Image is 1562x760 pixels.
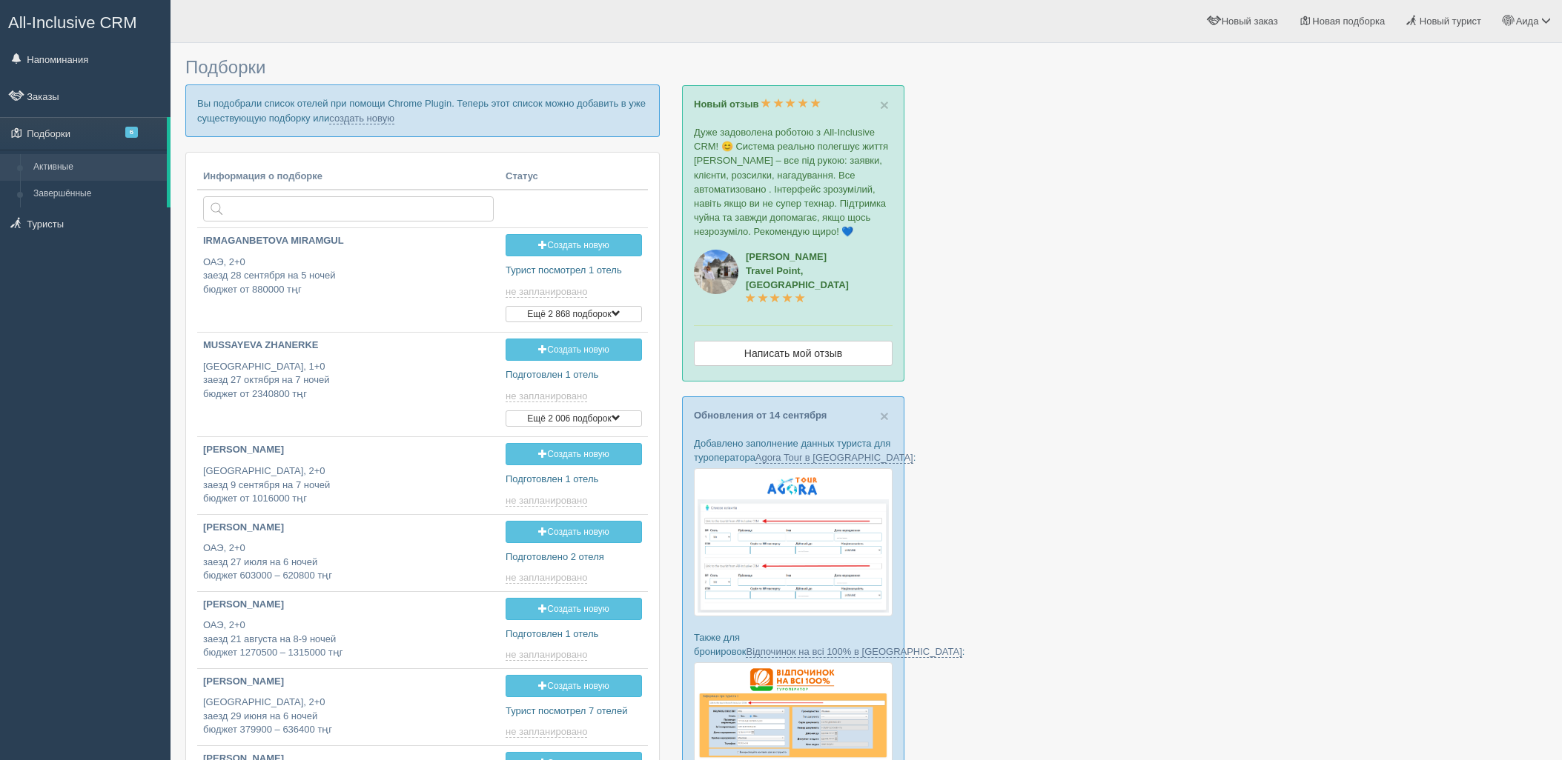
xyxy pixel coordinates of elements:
[694,410,827,421] a: Обновления от 14 сентября
[203,464,494,506] p: [GEOGRAPHIC_DATA], 2+0 заезд 9 сентября на 7 ночей бюджет от 1016000 тңг
[506,627,642,641] p: Подготовлен 1 отель
[746,251,849,304] a: [PERSON_NAME]Travel Point, [GEOGRAPHIC_DATA]
[197,228,500,309] a: IRMAGANBETOVA MIRAMGUL ОАЭ, 2+0заезд 28 сентября на 5 ночейбюджет от 880000 тңг
[185,84,660,136] p: Вы подобрали список отелей при помощи Chrome Plugin. Теперь этот список можно добавить в уже суще...
[197,669,500,744] a: [PERSON_NAME] [GEOGRAPHIC_DATA], 2+0заезд 29 июня на 6 ночейбюджет 379900 – 636400 тңг
[203,360,494,401] p: [GEOGRAPHIC_DATA], 1+0 заезд 27 октября на 7 ночей бюджет от 2340800 тңг
[197,164,500,190] th: Информация о подборке
[506,234,642,256] a: Создать новую
[203,598,494,612] p: [PERSON_NAME]
[694,99,821,110] a: Новый отзыв
[506,598,642,620] a: Создать новую
[694,125,893,239] p: Дуже задоволена роботою з All-Inclusive CRM! 😊 Система реально полегшує життя [PERSON_NAME] – все...
[1420,16,1481,27] span: Новый турист
[506,495,590,507] a: не запланировано
[203,443,494,457] p: [PERSON_NAME]
[746,646,962,658] a: Відпочинок на всі 100% в [GEOGRAPHIC_DATA]
[694,436,893,464] p: Добавлено заполнение данных туриста для туроператора :
[880,97,889,113] button: Close
[203,256,494,297] p: ОАЭ, 2+0 заезд 28 сентября на 5 ночей бюджет от 880000 тңг
[506,572,587,584] span: не запланировано
[506,264,642,278] p: Турист посмотрел 1 отель
[197,333,500,413] a: MUSSAYEVA ZHANERKE [GEOGRAPHIC_DATA], 1+0заезд 27 октября на 7 ночейбюджет от 2340800 тңг
[694,468,893,616] img: agora-tour-%D1%84%D0%BE%D1%80%D0%BC%D0%B0-%D0%B1%D1%80%D0%BE%D0%BD%D1%8E%D0%B2%D0%B0%D0%BD%D0%BD%...
[203,541,494,583] p: ОАЭ, 2+0 заезд 27 июля на 6 ночей бюджет 603000 – 620800 тңг
[197,437,500,512] a: [PERSON_NAME] [GEOGRAPHIC_DATA], 2+0заезд 9 сентября на 7 ночейбюджет от 1016000 тңг
[880,408,889,424] button: Close
[203,196,494,221] input: Поиск по стране или туристу
[506,390,590,402] a: не запланировано
[125,127,138,138] span: 6
[506,649,590,661] a: не запланировано
[506,286,587,298] span: не запланировано
[506,410,642,427] button: Ещё 2 006 подборок
[880,96,889,113] span: ×
[694,341,893,366] a: Написать мой отзыв
[203,521,494,535] p: [PERSON_NAME]
[506,339,642,361] a: Создать новую
[755,452,913,464] a: Agora Tour в [GEOGRAPHIC_DATA]
[197,515,500,590] a: [PERSON_NAME] ОАЭ, 2+0заезд 27 июля на 6 ночейбюджет 603000 – 620800 тңг
[506,675,642,697] a: Создать новую
[203,234,494,248] p: IRMAGANBETOVA MIRAMGUL
[27,181,167,207] a: Завершённые
[203,696,494,737] p: [GEOGRAPHIC_DATA], 2+0 заезд 29 июня на 6 ночей бюджет 379900 – 636400 тңг
[506,726,590,738] a: не запланировано
[880,407,889,424] span: ×
[506,649,587,661] span: не запланировано
[506,368,642,382] p: Подготовлен 1 отель
[506,726,587,738] span: не запланировано
[8,13,137,32] span: All-Inclusive CRM
[1222,16,1278,27] span: Новый заказ
[203,675,494,689] p: [PERSON_NAME]
[203,619,494,660] p: ОАЭ, 2+0 заезд 21 августа на 8-9 ночей бюджет 1270500 – 1315000 тңг
[506,495,587,507] span: не запланировано
[1,1,170,41] a: All-Inclusive CRM
[185,57,265,77] span: Подборки
[1516,16,1539,27] span: Аида
[1312,16,1385,27] span: Новая подборка
[506,286,590,298] a: не запланировано
[27,154,167,181] a: Активные
[329,113,394,124] a: создать новую
[203,339,494,353] p: MUSSAYEVA ZHANERKE
[506,390,587,402] span: не запланировано
[694,630,893,659] p: Также для бронировок :
[197,592,500,667] a: [PERSON_NAME] ОАЭ, 2+0заезд 21 августа на 8-9 ночейбюджет 1270500 – 1315000 тңг
[506,443,642,465] a: Создать новую
[506,521,642,543] a: Создать новую
[506,704,642,719] p: Турист посмотрел 7 отелей
[506,572,590,584] a: не запланировано
[506,473,642,487] p: Подготовлен 1 отель
[500,164,648,190] th: Статус
[506,550,642,564] p: Подготовлено 2 отеля
[506,306,642,322] button: Ещё 2 868 подборок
